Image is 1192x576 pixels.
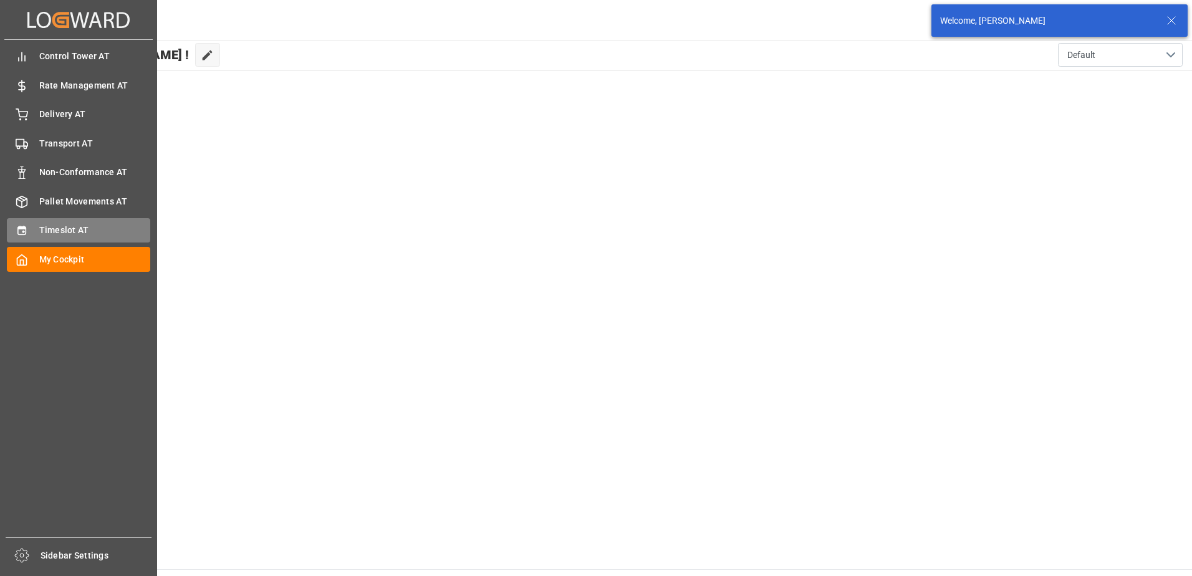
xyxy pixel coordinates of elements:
div: Welcome, [PERSON_NAME] [940,14,1155,27]
button: open menu [1058,43,1183,67]
span: Rate Management AT [39,79,151,92]
span: Timeslot AT [39,224,151,237]
a: Control Tower AT [7,44,150,69]
span: Non-Conformance AT [39,166,151,179]
a: Timeslot AT [7,218,150,242]
span: Default [1067,49,1095,62]
span: Transport AT [39,137,151,150]
a: Rate Management AT [7,73,150,97]
a: Non-Conformance AT [7,160,150,185]
span: My Cockpit [39,253,151,266]
span: Control Tower AT [39,50,151,63]
span: Sidebar Settings [41,549,152,562]
a: My Cockpit [7,247,150,271]
a: Transport AT [7,131,150,155]
a: Delivery AT [7,102,150,127]
a: Pallet Movements AT [7,189,150,213]
span: Hello [PERSON_NAME] ! [52,43,189,67]
span: Pallet Movements AT [39,195,151,208]
span: Delivery AT [39,108,151,121]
